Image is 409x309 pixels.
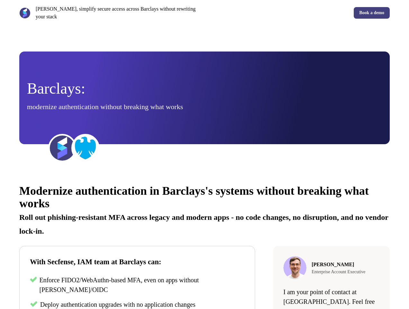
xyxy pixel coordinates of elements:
p: Enterprise Account Executive [312,268,365,275]
p: [PERSON_NAME], simplify secure access across Barclays without rewriting your stack [36,5,202,21]
a: Book a demo [354,7,390,19]
a: Barclays:modernize authentication without breaking what works [19,51,390,144]
span: Enforce FIDO2/WebAuthn-based MFA, even on apps without [PERSON_NAME]/OIDC [39,276,199,293]
span: With Secfense, IAM team at Barclays can: [30,258,161,266]
span: Modernize authentication in Barclays's systems without breaking what works [19,184,369,210]
span: Roll out phishing-resistant MFA across legacy and modern apps - no code changes, no disruption, a... [19,213,388,235]
p: [PERSON_NAME] [312,261,365,268]
span: Barclays: [27,80,85,97]
span: modernize authentication without breaking what works [27,103,183,111]
span: Deploy authentication upgrades with no application changes [40,301,195,308]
